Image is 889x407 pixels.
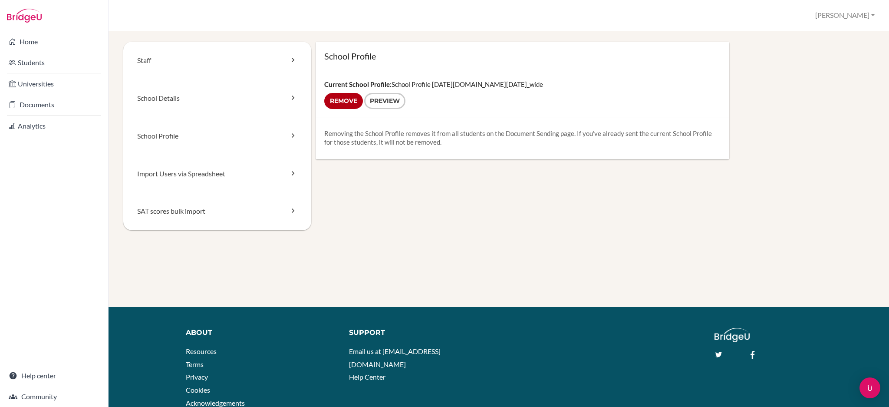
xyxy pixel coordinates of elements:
[123,79,311,117] a: School Details
[2,54,106,71] a: Students
[186,386,210,394] a: Cookies
[364,93,405,109] a: Preview
[123,42,311,79] a: Staff
[714,328,750,342] img: logo_white@2x-f4f0deed5e89b7ecb1c2cc34c3e3d731f90f0f143d5ea2071677605dd97b5244.png
[123,155,311,193] a: Import Users via Spreadsheet
[324,93,363,109] input: Remove
[324,50,721,62] h1: School Profile
[349,347,441,368] a: Email us at [EMAIL_ADDRESS][DOMAIN_NAME]
[859,377,880,398] div: Open Intercom Messenger
[7,9,42,23] img: Bridge-U
[186,373,208,381] a: Privacy
[324,129,721,146] p: Removing the School Profile removes it from all students on the Document Sending page. If you've ...
[186,360,204,368] a: Terms
[2,388,106,405] a: Community
[2,75,106,93] a: Universities
[349,328,491,338] div: Support
[324,80,392,88] strong: Current School Profile:
[2,33,106,50] a: Home
[2,367,106,384] a: Help center
[123,192,311,230] a: SAT scores bulk import
[316,71,729,118] div: School Profile [DATE][DOMAIN_NAME][DATE]_wide
[349,373,385,381] a: Help Center
[186,399,245,407] a: Acknowledgements
[811,7,879,23] button: [PERSON_NAME]
[123,117,311,155] a: School Profile
[2,96,106,113] a: Documents
[2,117,106,135] a: Analytics
[186,328,336,338] div: About
[186,347,217,355] a: Resources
